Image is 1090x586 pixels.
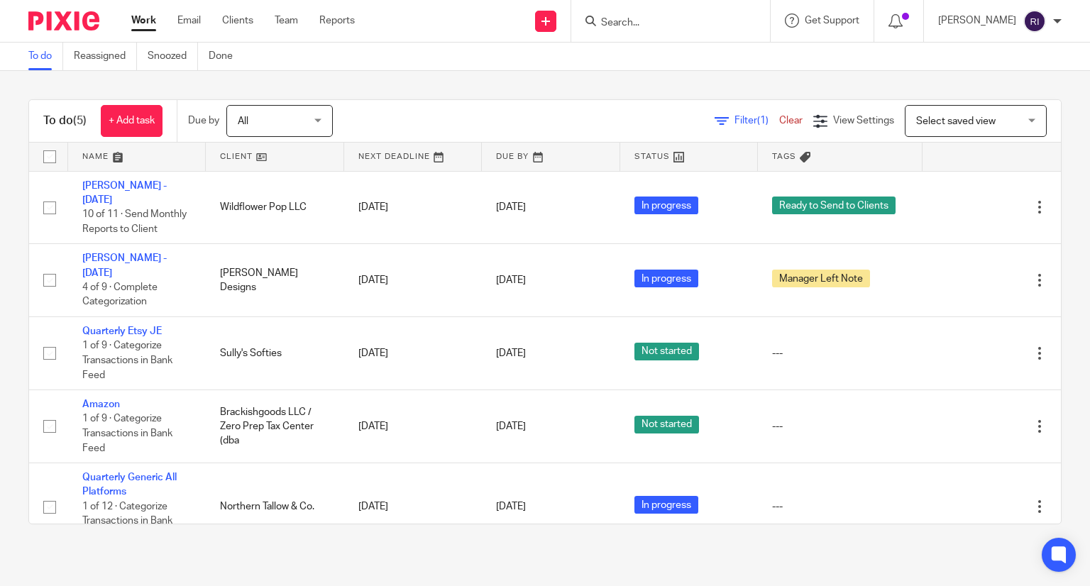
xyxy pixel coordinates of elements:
[496,275,526,285] span: [DATE]
[779,116,803,126] a: Clear
[833,116,894,126] span: View Settings
[82,326,162,336] a: Quarterly Etsy JE
[28,43,63,70] a: To do
[206,390,343,463] td: Brackishgoods LLC / Zero Prep Tax Center (dba
[238,116,248,126] span: All
[344,463,482,551] td: [DATE]
[634,496,698,514] span: In progress
[634,343,699,360] span: Not started
[43,114,87,128] h1: To do
[772,499,908,514] div: ---
[82,253,167,277] a: [PERSON_NAME] - [DATE]
[206,317,343,390] td: Sully's Softies
[82,472,177,497] a: Quarterly Generic All Platforms
[206,171,343,244] td: Wildflower Pop LLC
[344,390,482,463] td: [DATE]
[344,244,482,317] td: [DATE]
[938,13,1016,28] p: [PERSON_NAME]
[188,114,219,128] p: Due by
[772,270,870,287] span: Manager Left Note
[222,13,253,28] a: Clients
[177,13,201,28] a: Email
[772,419,908,433] div: ---
[82,209,187,234] span: 10 of 11 · Send Monthly Reports to Client
[344,317,482,390] td: [DATE]
[319,13,355,28] a: Reports
[757,116,769,126] span: (1)
[206,463,343,551] td: Northern Tallow & Co.
[496,202,526,212] span: [DATE]
[82,341,172,380] span: 1 of 9 · Categorize Transactions in Bank Feed
[275,13,298,28] a: Team
[209,43,243,70] a: Done
[82,414,172,453] span: 1 of 9 · Categorize Transactions in Bank Feed
[82,282,158,307] span: 4 of 9 · Complete Categorization
[131,13,156,28] a: Work
[496,421,526,431] span: [DATE]
[1023,10,1046,33] img: svg%3E
[496,502,526,512] span: [DATE]
[634,270,698,287] span: In progress
[101,105,163,137] a: + Add task
[805,16,859,26] span: Get Support
[772,346,908,360] div: ---
[496,348,526,358] span: [DATE]
[28,11,99,31] img: Pixie
[206,244,343,317] td: [PERSON_NAME] Designs
[634,197,698,214] span: In progress
[74,43,137,70] a: Reassigned
[772,197,896,214] span: Ready to Send to Clients
[82,181,167,205] a: [PERSON_NAME] - [DATE]
[82,399,120,409] a: Amazon
[734,116,779,126] span: Filter
[73,115,87,126] span: (5)
[634,416,699,433] span: Not started
[916,116,996,126] span: Select saved view
[148,43,198,70] a: Snoozed
[82,502,172,541] span: 1 of 12 · Categorize Transactions in Bank Feed
[344,171,482,244] td: [DATE]
[772,153,796,160] span: Tags
[600,17,727,30] input: Search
